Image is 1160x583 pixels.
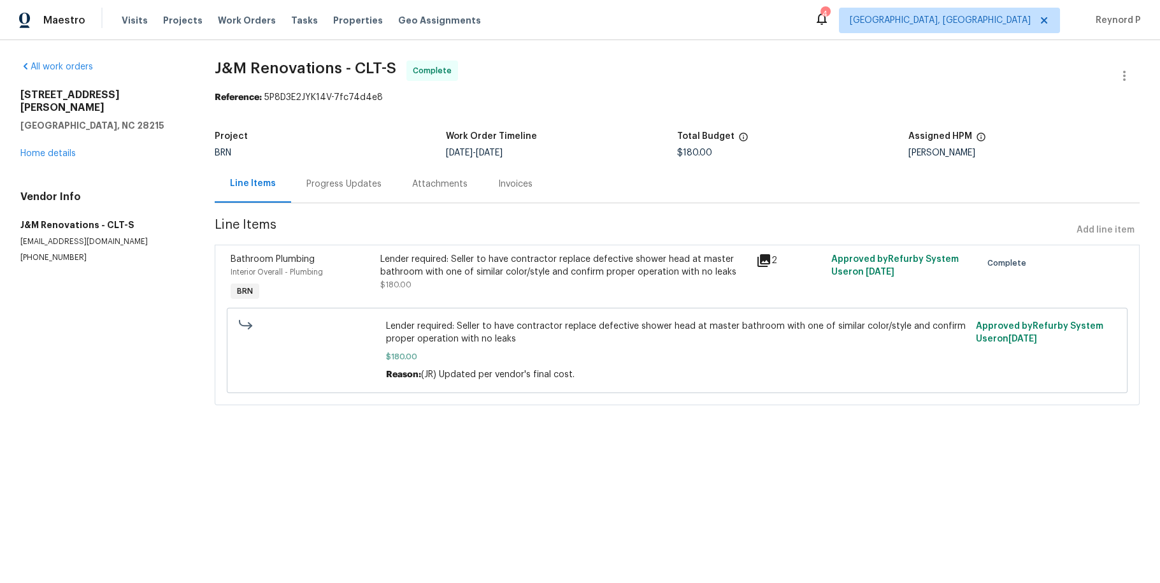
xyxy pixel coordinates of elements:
[820,8,829,20] div: 4
[306,178,382,191] div: Progress Updates
[976,322,1103,343] span: Approved by Refurby System User on
[446,148,503,157] span: -
[498,178,533,191] div: Invoices
[677,148,712,157] span: $180.00
[976,132,986,148] span: The hpm assigned to this work order.
[20,219,184,231] h5: J&M Renovations - CLT-S
[215,91,1140,104] div: 5P8D3E2JYK14V-7fc74d4e8
[446,148,473,157] span: [DATE]
[421,370,575,379] span: (JR) Updated per vendor's final cost.
[291,16,318,25] span: Tasks
[850,14,1031,27] span: [GEOGRAPHIC_DATA], [GEOGRAPHIC_DATA]
[677,132,734,141] h5: Total Budget
[756,253,824,268] div: 2
[831,255,958,277] span: Approved by Refurby System User on
[386,350,968,363] span: $180.00
[20,191,184,203] h4: Vendor Info
[215,219,1071,242] span: Line Items
[476,148,503,157] span: [DATE]
[380,253,748,278] div: Lender required: Seller to have contractor replace defective shower head at master bathroom with ...
[232,285,258,298] span: BRN
[20,89,184,114] h2: [STREET_ADDRESS][PERSON_NAME]
[386,320,968,345] span: Lender required: Seller to have contractor replace defective shower head at master bathroom with ...
[215,132,248,141] h5: Project
[908,132,972,141] h5: Assigned HPM
[20,252,184,263] p: [PHONE_NUMBER]
[1008,335,1037,343] span: [DATE]
[1091,14,1141,27] span: Reynord P
[908,148,1140,157] div: [PERSON_NAME]
[987,257,1031,270] span: Complete
[446,132,537,141] h5: Work Order Timeline
[215,61,396,76] span: J&M Renovations - CLT-S
[865,268,894,277] span: [DATE]
[20,62,93,71] a: All work orders
[215,93,262,102] b: Reference:
[231,255,315,264] span: Bathroom Plumbing
[412,178,468,191] div: Attachments
[231,268,323,276] span: Interior Overall - Plumbing
[738,132,748,148] span: The total cost of line items that have been proposed by Opendoor. This sum includes line items th...
[398,14,481,27] span: Geo Assignments
[333,14,383,27] span: Properties
[43,14,85,27] span: Maestro
[20,119,184,132] h5: [GEOGRAPHIC_DATA], NC 28215
[413,64,457,77] span: Complete
[163,14,203,27] span: Projects
[218,14,276,27] span: Work Orders
[20,236,184,247] p: [EMAIL_ADDRESS][DOMAIN_NAME]
[215,148,231,157] span: BRN
[380,281,412,289] span: $180.00
[230,177,276,190] div: Line Items
[20,149,76,158] a: Home details
[386,370,421,379] span: Reason:
[122,14,148,27] span: Visits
